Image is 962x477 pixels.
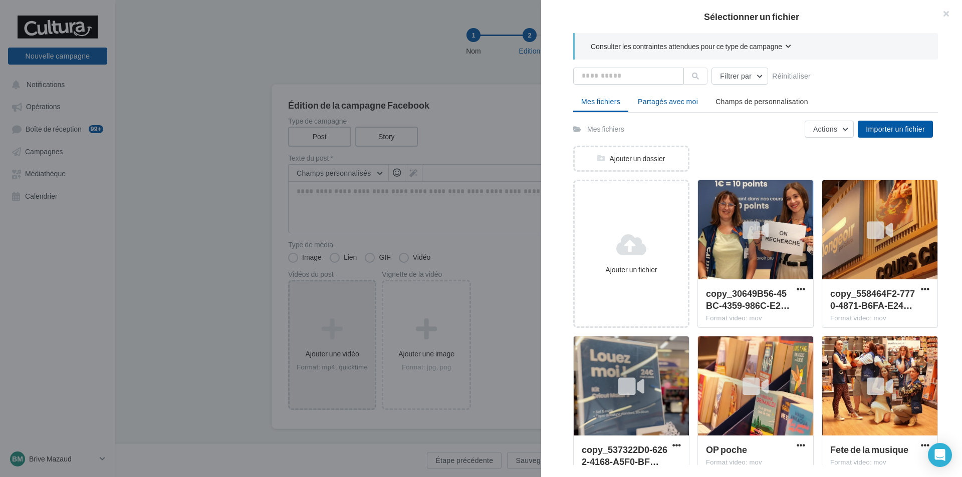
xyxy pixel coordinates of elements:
div: Format video: mov [830,314,929,323]
span: Actions [813,125,837,133]
span: Consulter les contraintes attendues pour ce type de campagne [591,42,782,52]
button: Filtrer par [711,68,768,85]
span: Partagés avec moi [638,97,698,106]
div: Ajouter un dossier [575,154,688,164]
span: Champs de personnalisation [715,97,808,106]
button: Consulter les contraintes attendues pour ce type de campagne [591,41,791,54]
span: copy_537322D0-6262-4168-A5F0-BF3FFF3E35D9 [582,444,667,467]
span: Mes fichiers [581,97,620,106]
span: OP poche [706,444,747,455]
span: copy_558464F2-7770-4871-B6FA-E2485D70ACCC [830,288,915,311]
div: Mes fichiers [587,124,624,134]
span: copy_30649B56-45BC-4359-986C-E2537BC11F3C [706,288,790,311]
div: Ajouter un fichier [579,265,684,275]
span: Importer un fichier [866,125,925,133]
div: Format video: mov [706,458,805,467]
h2: Sélectionner un fichier [557,12,946,21]
div: Open Intercom Messenger [928,443,952,467]
div: Format video: mov [830,458,929,467]
div: Format video: mov [706,314,805,323]
button: Importer un fichier [858,121,933,138]
button: Actions [805,121,854,138]
span: Fete de la musique [830,444,908,455]
button: Réinitialiser [768,70,815,82]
